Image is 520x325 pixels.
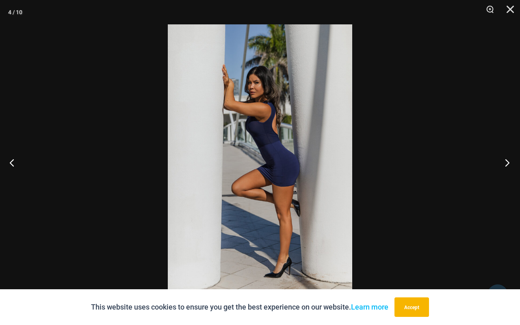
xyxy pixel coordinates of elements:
button: Accept [394,297,429,317]
button: Next [490,142,520,183]
img: Desire Me Navy 5192 Dress 04 [168,24,352,301]
p: This website uses cookies to ensure you get the best experience on our website. [91,301,388,313]
a: Learn more [351,303,388,311]
div: 4 / 10 [8,6,22,18]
